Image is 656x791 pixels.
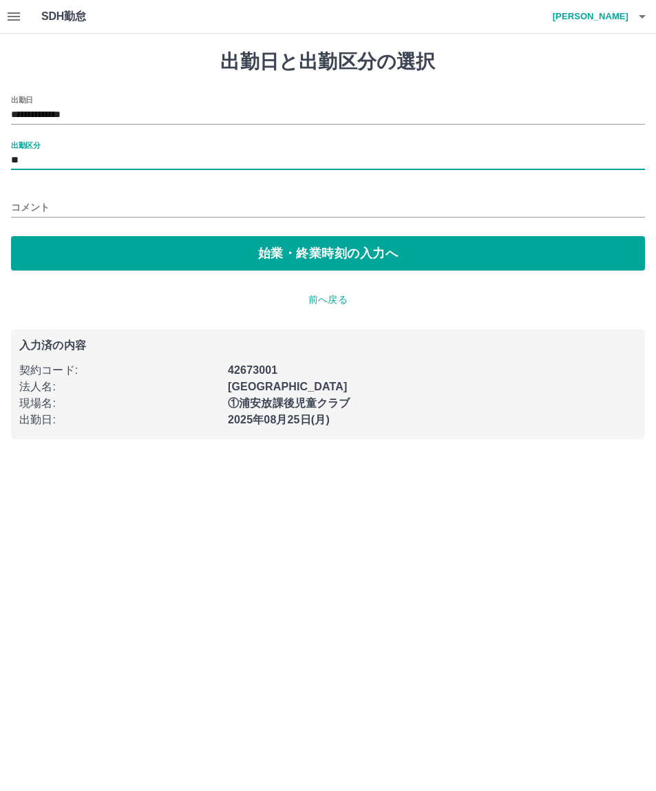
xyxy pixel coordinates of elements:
[19,412,220,428] p: 出勤日 :
[19,362,220,379] p: 契約コード :
[11,94,33,105] label: 出勤日
[11,140,40,150] label: 出勤区分
[228,364,277,376] b: 42673001
[11,293,645,307] p: 前へ戻る
[228,381,348,392] b: [GEOGRAPHIC_DATA]
[19,379,220,395] p: 法人名 :
[19,395,220,412] p: 現場名 :
[11,236,645,271] button: 始業・終業時刻の入力へ
[228,414,330,425] b: 2025年08月25日(月)
[228,397,350,409] b: ①浦安放課後児童クラブ
[19,340,637,351] p: 入力済の内容
[11,50,645,74] h1: 出勤日と出勤区分の選択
